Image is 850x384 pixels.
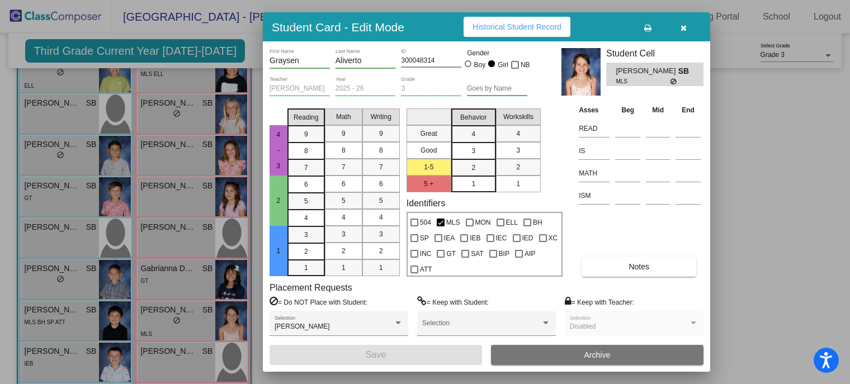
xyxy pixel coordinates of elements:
span: 7 [342,162,346,172]
span: IED [522,231,533,245]
span: 3 [471,146,475,156]
span: 4 - 3 [273,131,284,170]
span: IEA [444,231,455,245]
span: Math [336,112,351,122]
span: MON [475,216,491,229]
span: INC [420,247,432,260]
span: [PERSON_NAME] [275,323,330,330]
span: Notes [629,262,649,271]
span: BIP [499,247,509,260]
span: AIP [525,247,535,260]
span: Archive [584,350,611,359]
span: [PERSON_NAME] [616,65,678,77]
span: Reading [294,112,319,122]
span: 9 [379,129,383,139]
span: 5 [304,196,308,206]
span: Historical Student Record [473,22,561,31]
span: XC [549,231,558,245]
span: 3 [342,229,346,239]
span: SB [678,65,694,77]
span: Writing [371,112,391,122]
span: 2 [304,246,308,257]
input: assessment [579,187,610,204]
div: Boy [474,60,486,70]
input: assessment [579,143,610,159]
input: goes by name [467,85,527,93]
span: 5 [342,196,346,206]
span: 1 [273,247,284,255]
span: 1 [304,263,308,273]
span: 4 [342,212,346,222]
span: MLS [616,77,670,86]
span: SAT [471,247,483,260]
input: year [336,85,396,93]
span: 8 [379,145,383,155]
span: Workskills [503,112,533,122]
span: 2 [342,246,346,256]
span: ATT [420,263,432,276]
th: End [673,104,703,116]
span: Save [366,350,386,359]
input: grade [401,85,461,93]
span: 7 [379,162,383,172]
span: 2 [516,162,520,172]
span: 8 [304,146,308,156]
span: Behavior [460,112,487,122]
span: 1 [379,263,383,273]
span: SP [420,231,429,245]
th: Mid [643,104,673,116]
span: IEB [470,231,480,245]
span: 4 [379,212,383,222]
div: Girl [497,60,508,70]
button: Notes [582,257,696,277]
span: NB [521,58,530,72]
label: = Do NOT Place with Student: [270,296,367,307]
span: 1 [516,179,520,189]
span: BH [533,216,542,229]
span: 9 [342,129,346,139]
span: GT [446,247,456,260]
th: Beg [612,104,643,116]
span: Disabled [570,323,596,330]
span: 3 [304,230,308,240]
span: MLS [446,216,460,229]
input: Enter ID [401,57,461,65]
span: 1 [342,263,346,273]
input: teacher [270,85,330,93]
h3: Student Card - Edit Mode [272,20,404,34]
span: 6 [379,179,383,189]
span: 8 [342,145,346,155]
span: ELL [506,216,518,229]
span: 2 [273,197,284,205]
span: 1 [471,179,475,189]
input: assessment [579,165,610,182]
label: = Keep with Teacher: [565,296,634,307]
span: 6 [304,179,308,189]
button: Historical Student Record [464,17,570,37]
span: 2 [471,163,475,173]
span: 504 [420,216,431,229]
mat-label: Gender [467,48,527,58]
span: IEC [496,231,507,245]
span: 4 [471,129,475,139]
span: 3 [516,145,520,155]
button: Archive [491,345,703,365]
button: Save [270,345,482,365]
span: 7 [304,163,308,173]
span: 9 [304,129,308,139]
input: assessment [579,120,610,137]
h3: Student Cell [606,48,703,59]
label: = Keep with Student: [417,296,489,307]
span: 3 [379,229,383,239]
span: 6 [342,179,346,189]
span: 5 [379,196,383,206]
label: Identifiers [407,198,445,208]
th: Asses [576,104,612,116]
span: 4 [516,129,520,139]
label: Placement Requests [270,282,352,293]
span: 4 [304,213,308,223]
span: 2 [379,246,383,256]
